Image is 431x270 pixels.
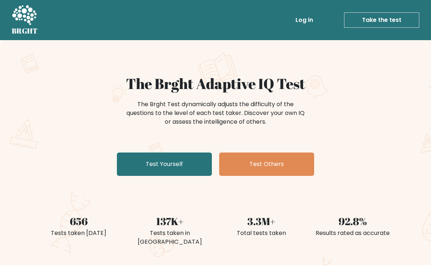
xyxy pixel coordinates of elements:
[293,13,316,27] a: Log in
[344,12,419,28] a: Take the test
[117,153,212,176] a: Test Yourself
[219,153,314,176] a: Test Others
[37,229,120,238] div: Tests taken [DATE]
[12,3,38,37] a: BRGHT
[37,214,120,229] div: 656
[12,27,38,35] h5: BRGHT
[220,229,302,238] div: Total tests taken
[37,75,394,93] h1: The Brght Adaptive IQ Test
[311,229,394,238] div: Results rated as accurate
[129,214,211,229] div: 137K+
[129,229,211,246] div: Tests taken in [GEOGRAPHIC_DATA]
[124,100,307,126] div: The Brght Test dynamically adjusts the difficulty of the questions to the level of each test take...
[220,214,302,229] div: 3.3M+
[311,214,394,229] div: 92.8%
